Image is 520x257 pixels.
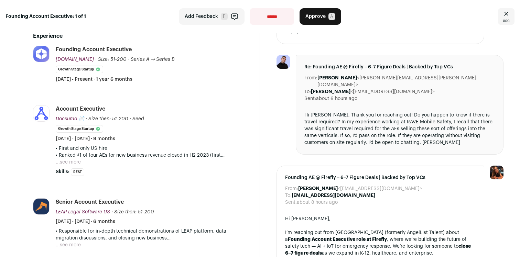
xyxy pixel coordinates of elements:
p: • First and only US hire [56,145,227,152]
li: REST [71,168,84,176]
div: Hi [PERSON_NAME], Thank you for reaching out! Do you happen to know if there is travel required? ... [304,112,495,146]
dt: From: [304,75,317,88]
span: Seed [132,116,144,121]
dd: <[PERSON_NAME][EMAIL_ADDRESS][PERSON_NAME][DOMAIN_NAME]> [317,75,495,88]
span: · Size: 51-200 [95,57,127,62]
b: [PERSON_NAME] [298,186,338,191]
p: • Responsible for in-depth technical demonstrations of LEAP platform, data migration discussions,... [56,228,227,242]
span: Re: Founding AE @ Firefly – 6–7 Figure Deals | Backed by Top VCs [304,64,495,70]
span: [DATE] - Present · 1 year 6 months [56,76,132,83]
span: [DOMAIN_NAME] [56,57,94,62]
button: Add Feedback F [179,8,245,25]
span: Skills: [56,168,69,175]
p: • Ranked #1 of four AEs for new business revenue closed in H2 2023 (first client meeting was in H2) [56,152,227,159]
span: Add Feedback [185,13,218,20]
span: · [128,56,129,63]
button: ...see more [56,159,81,166]
div: Founding Account Executive [56,46,132,53]
b: [PERSON_NAME] [317,76,357,80]
span: Series A → Series B [131,57,175,62]
span: A [328,13,335,20]
span: esc [503,18,510,23]
b: [PERSON_NAME] [311,89,350,94]
img: 5f517340ac00eb6d8227df1618c5520a9e30d6b1c01a5215ad53ef0a053a5e74.jpg [33,199,49,214]
span: · Size then: 51-200 [86,116,128,121]
dd: <[EMAIL_ADDRESS][DOMAIN_NAME]> [311,88,435,95]
span: F [221,13,228,20]
img: 8ca5435d5d347a334df57e513c37a134af58a84c6c82eefe649a680275738d35 [277,55,290,69]
span: · [130,115,131,122]
div: I’m reaching out from [GEOGRAPHIC_DATA] (formerly AngelList Talent) about a , where we’re buildin... [285,229,476,257]
span: · Size then: 51-200 [111,210,154,214]
span: LEAP Legal Software US [56,210,110,214]
dt: From: [285,185,298,192]
img: 13968079-medium_jpg [490,166,503,179]
dt: To: [304,88,311,95]
img: 95c268c87c82f596101f4f26582d25a3653332987923e536ac48c71887d6cac8.png [33,105,49,121]
span: Docsumo 📄 [56,116,84,121]
span: [DATE] - [DATE] · 9 months [56,135,115,142]
dd: about 6 hours ago [316,95,357,102]
dt: Sent: [304,95,316,102]
span: Founding AE @ Firefly – 6–7 Figure Deals | Backed by Top VCs [285,174,476,181]
dt: Sent: [285,199,297,206]
a: Close [498,8,514,25]
dt: To: [285,192,292,199]
b: [EMAIL_ADDRESS][DOMAIN_NAME] [292,193,375,198]
button: ...see more [56,242,81,248]
img: f72358c4ff7c31031ac7982403e6c953fd8d1b1b7537b1d6c2876bbe849835bb.jpg [33,46,49,62]
dd: <[EMAIL_ADDRESS][DOMAIN_NAME]> [298,185,422,192]
div: Account Executive [56,105,105,113]
button: Approve A [300,8,341,25]
h2: Experience [33,32,227,40]
span: [DATE] - [DATE] · 6 months [56,218,115,225]
span: Approve [305,13,326,20]
dd: about 8 hours ago [297,199,338,206]
strong: Founding Account Executive: 1 of 1 [6,13,86,20]
div: Hi [PERSON_NAME], [285,215,476,222]
strong: Founding Account Executive role at Firefly [288,237,387,242]
div: Senior Account Executive [56,198,124,206]
li: Growth Stage Startup [56,125,103,133]
li: Growth Stage Startup [56,66,103,73]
